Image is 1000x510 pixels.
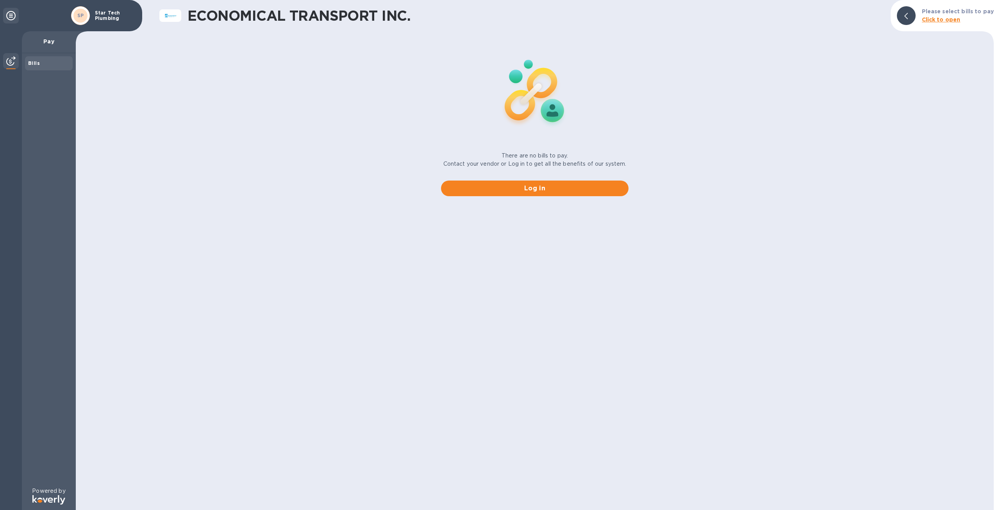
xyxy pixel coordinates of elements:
p: Star Tech Plumbing [95,10,134,21]
h1: ECONOMICAL TRANSPORT INC. [187,7,884,24]
p: There are no bills to pay. Contact your vendor or Log in to get all the benefits of our system. [443,152,627,168]
b: Click to open [922,16,961,23]
span: Log in [447,184,622,193]
button: Log in [441,181,629,196]
p: Pay [28,38,70,45]
p: Powered by [32,487,65,495]
b: Please select bills to pay [922,8,994,14]
img: Logo [32,495,65,505]
b: SP [77,13,84,18]
b: Bills [28,60,40,66]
